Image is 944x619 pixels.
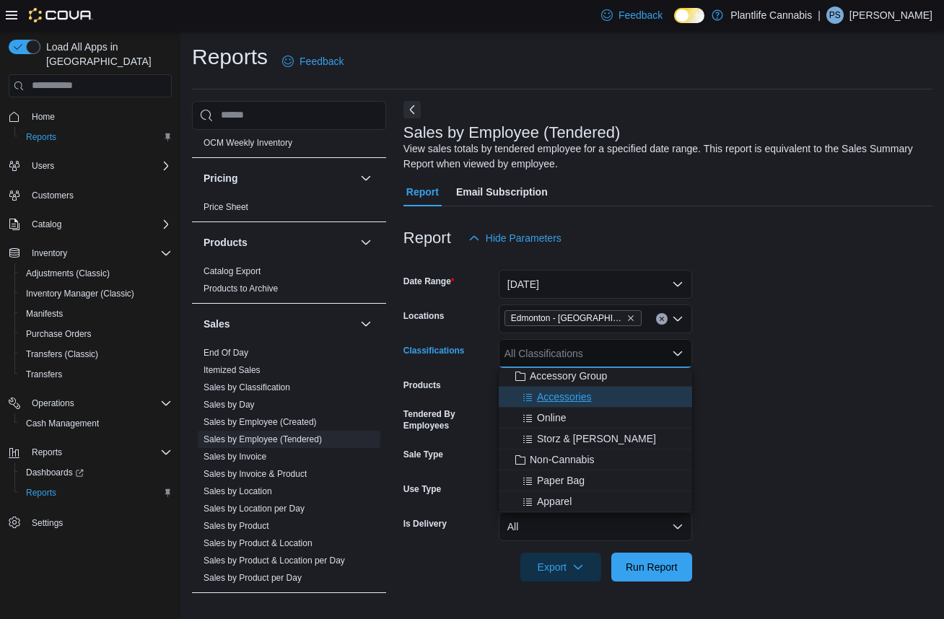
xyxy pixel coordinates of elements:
[20,305,172,322] span: Manifests
[204,171,237,185] h3: Pricing
[403,229,451,247] h3: Report
[403,449,443,460] label: Sale Type
[499,470,692,491] button: Paper Bag
[204,382,290,393] span: Sales by Classification
[204,537,313,549] span: Sales by Product & Location
[20,346,172,363] span: Transfers (Classic)
[829,6,841,24] span: PS
[26,245,73,262] button: Inventory
[204,399,255,411] span: Sales by Day
[26,107,172,126] span: Home
[14,483,178,503] button: Reports
[3,442,178,462] button: Reports
[499,449,692,470] button: Non-Cannabis
[403,276,455,287] label: Date Range
[204,317,354,331] button: Sales
[674,23,675,24] span: Dark Mode
[204,201,248,213] span: Price Sheet
[499,387,692,408] button: Accessories
[537,473,585,488] span: Paper Bag
[14,304,178,324] button: Manifests
[3,156,178,176] button: Users
[537,494,572,509] span: Apparel
[14,127,178,147] button: Reports
[26,395,172,412] span: Operations
[29,8,93,22] img: Cova
[204,434,322,445] span: Sales by Employee (Tendered)
[20,464,89,481] a: Dashboards
[26,157,172,175] span: Users
[192,198,386,221] div: Pricing
[611,553,692,581] button: Run Report
[204,452,266,462] a: Sales by Invoice
[3,214,178,234] button: Catalog
[32,111,55,123] span: Home
[499,408,692,429] button: Online
[26,288,134,299] span: Inventory Manager (Classic)
[499,491,692,512] button: Apparel
[403,518,447,530] label: Is Delivery
[192,134,386,157] div: OCM
[204,521,269,531] a: Sales by Product
[276,47,349,76] a: Feedback
[403,379,441,391] label: Products
[20,325,97,343] a: Purchase Orders
[463,224,567,253] button: Hide Parameters
[26,513,172,531] span: Settings
[530,452,595,467] span: Non-Cannabis
[204,284,278,294] a: Products to Archive
[403,483,441,495] label: Use Type
[3,106,178,127] button: Home
[32,398,74,409] span: Operations
[26,467,84,478] span: Dashboards
[511,311,624,325] span: Edmonton - [GEOGRAPHIC_DATA]
[3,185,178,206] button: Customers
[204,538,313,548] a: Sales by Product & Location
[204,347,248,359] span: End Of Day
[14,344,178,364] button: Transfers (Classic)
[20,366,68,383] a: Transfers
[26,131,56,143] span: Reports
[595,1,668,30] a: Feedback
[20,285,140,302] a: Inventory Manager (Classic)
[20,415,105,432] a: Cash Management
[204,434,322,444] a: Sales by Employee (Tendered)
[204,451,266,462] span: Sales by Invoice
[537,390,591,404] span: Accessories
[204,348,248,358] a: End Of Day
[530,369,607,383] span: Accessory Group
[20,285,172,302] span: Inventory Manager (Classic)
[626,560,678,574] span: Run Report
[403,101,421,118] button: Next
[730,6,812,24] p: Plantlife Cannabis
[204,265,261,277] span: Catalog Export
[204,235,248,250] h3: Products
[499,270,692,299] button: [DATE]
[20,415,172,432] span: Cash Management
[204,137,292,149] span: OCM Weekly Inventory
[357,234,375,251] button: Products
[3,512,178,532] button: Settings
[192,344,386,592] div: Sales
[537,431,656,446] span: Storz & [PERSON_NAME]
[26,216,67,233] button: Catalog
[26,187,79,204] a: Customers
[357,315,375,333] button: Sales
[456,177,548,206] span: Email Subscription
[14,364,178,385] button: Transfers
[40,40,172,69] span: Load All Apps in [GEOGRAPHIC_DATA]
[499,366,692,387] button: Accessory Group
[26,108,61,126] a: Home
[20,265,115,282] a: Adjustments (Classic)
[20,265,172,282] span: Adjustments (Classic)
[204,556,345,566] a: Sales by Product & Location per Day
[204,317,230,331] h3: Sales
[357,170,375,187] button: Pricing
[403,345,465,356] label: Classifications
[26,308,63,320] span: Manifests
[26,514,69,532] a: Settings
[204,365,261,375] a: Itemized Sales
[9,100,172,571] nav: Complex example
[14,284,178,304] button: Inventory Manager (Classic)
[204,520,269,532] span: Sales by Product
